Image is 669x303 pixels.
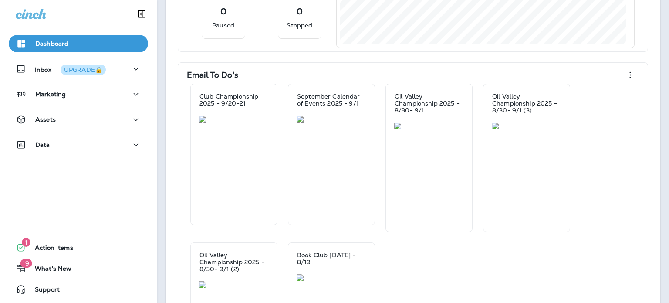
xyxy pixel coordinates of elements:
button: Dashboard [9,35,148,52]
p: Assets [35,116,56,123]
p: Oil Valley Championship 2025 - 8/30- 9/1 (3) [492,93,561,114]
button: Support [9,281,148,298]
img: 2b25bf9b-45c0-4e63-8fb2-64da8cd9cfe2.jpg [297,274,366,281]
span: Action Items [26,244,73,255]
p: September Calendar of Events 2025 - 9/1 [297,93,366,107]
p: 0 [220,7,226,16]
p: Oil Valley Championship 2025 - 8/30- 9/1 [395,93,463,114]
span: 19 [20,259,32,268]
div: UPGRADE🔒 [64,67,102,73]
p: Club Championship 2025 - 9/20-21 [199,93,268,107]
img: 81ba4b9c-cf2d-4313-89f0-2f77060ffd52.jpg [199,281,269,288]
p: Stopped [287,21,312,30]
span: What's New [26,265,71,276]
p: Data [35,141,50,148]
img: 2f9bc1bf-9d60-4984-b833-a3a65ec20a20.jpg [394,123,464,129]
button: UPGRADE🔒 [61,65,106,75]
p: Book Club [DATE] - 8/19 [297,252,366,266]
button: Assets [9,111,148,128]
span: Support [26,286,60,296]
p: Inbox [35,65,106,74]
button: 19What's New [9,260,148,277]
p: Marketing [35,91,66,98]
button: 1Action Items [9,239,148,256]
p: Paused [212,21,234,30]
p: Email To Do's [187,71,238,79]
button: Data [9,136,148,153]
button: InboxUPGRADE🔒 [9,60,148,78]
span: 1 [22,238,30,247]
p: Oil Valley Championship 2025 - 8/30- 9/1 (2) [199,252,268,272]
img: 995ccd9a-7ac4-493a-b236-2d56f1a2dcf1.jpg [492,123,561,129]
img: 3b7b9240-b9d5-4a0c-ad93-838ff126ba03.jpg [199,116,269,123]
button: Collapse Sidebar [129,5,154,23]
p: 0 [297,7,303,16]
img: f2e91301-0432-424b-af5a-e566abfdf2e8.jpg [297,116,366,123]
p: Dashboard [35,40,68,47]
button: Marketing [9,85,148,103]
